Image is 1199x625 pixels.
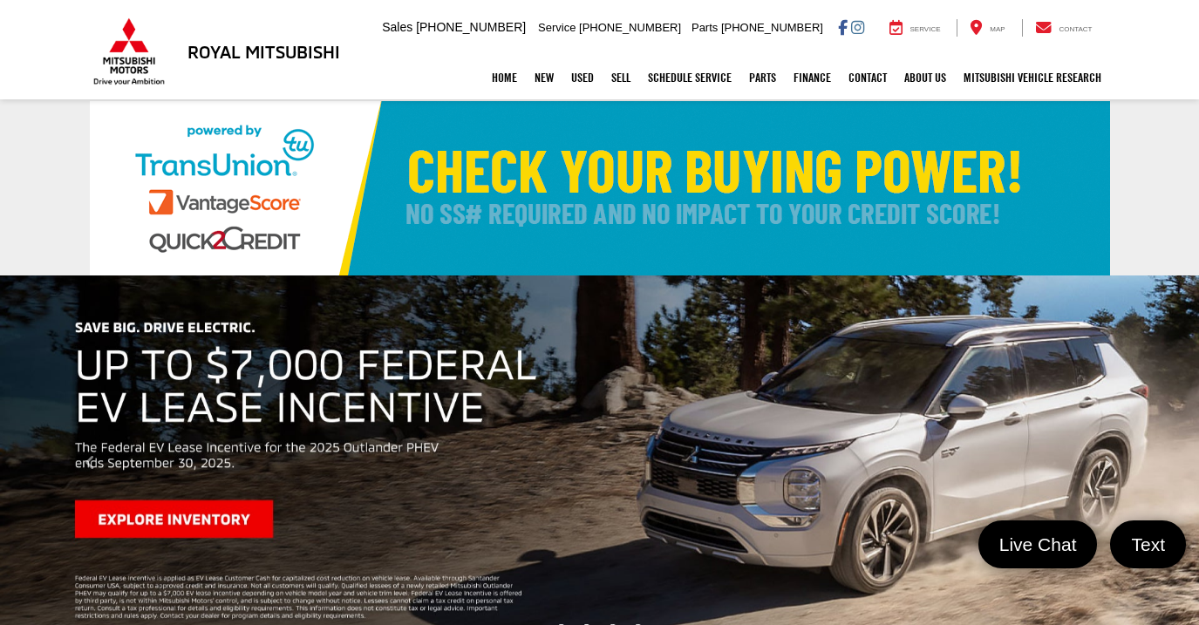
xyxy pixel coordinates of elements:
[187,42,340,61] h3: Royal Mitsubishi
[1019,310,1199,615] button: Click to view next picture.
[1122,533,1174,556] span: Text
[538,21,576,34] span: Service
[526,56,562,99] a: New
[838,20,848,34] a: Facebook: Click to visit our Facebook page
[1110,520,1186,568] a: Text
[957,19,1018,37] a: Map
[691,21,718,34] span: Parts
[896,56,955,99] a: About Us
[851,20,864,34] a: Instagram: Click to visit our Instagram page
[90,17,168,85] img: Mitsubishi
[90,101,1110,275] img: Check Your Buying Power
[603,56,639,99] a: Sell
[1022,19,1106,37] a: Contact
[990,25,1005,33] span: Map
[785,56,840,99] a: Finance
[382,20,412,34] span: Sales
[978,520,1098,568] a: Live Chat
[579,21,681,34] span: [PHONE_NUMBER]
[721,21,823,34] span: [PHONE_NUMBER]
[483,56,526,99] a: Home
[416,20,526,34] span: [PHONE_NUMBER]
[840,56,896,99] a: Contact
[740,56,785,99] a: Parts: Opens in a new tab
[910,25,941,33] span: Service
[876,19,954,37] a: Service
[1059,25,1092,33] span: Contact
[991,533,1086,556] span: Live Chat
[955,56,1110,99] a: Mitsubishi Vehicle Research
[562,56,603,99] a: Used
[639,56,740,99] a: Schedule Service: Opens in a new tab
